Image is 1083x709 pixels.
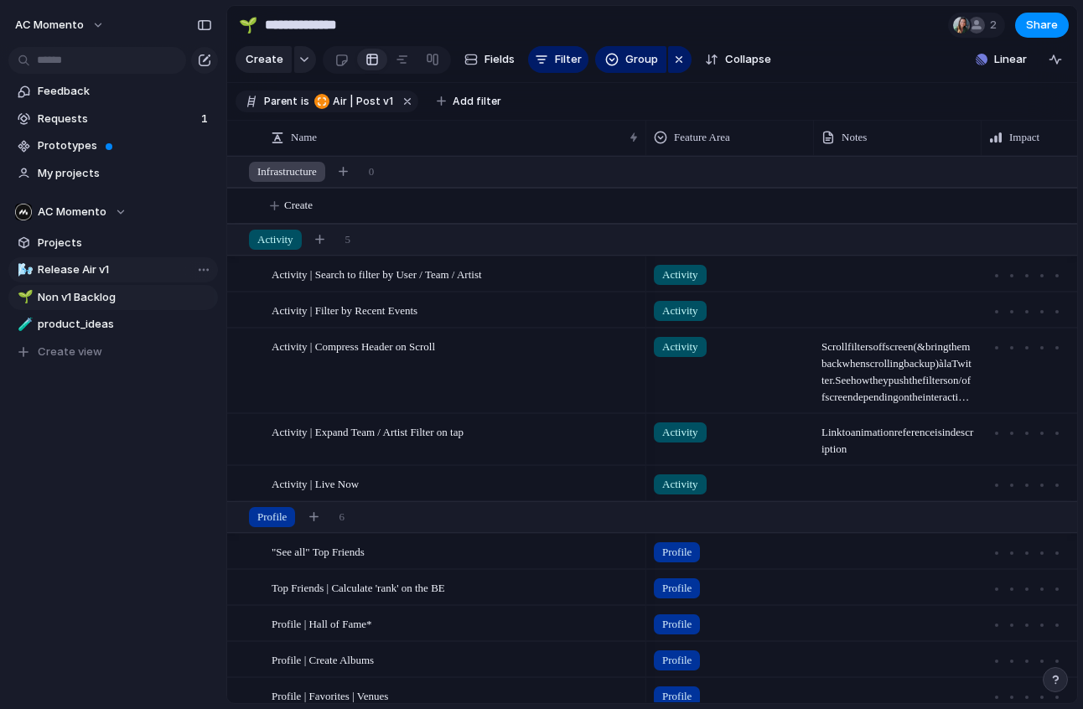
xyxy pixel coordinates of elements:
[301,94,309,109] span: is
[662,580,692,597] span: Profile
[815,329,981,406] span: Scroll filters off screen (& bring them back when scrolling back up) à la Twitter. See how they p...
[662,544,692,561] span: Profile
[257,163,317,180] span: Infrastructure
[1015,13,1069,38] button: Share
[339,509,345,525] span: 6
[246,51,283,68] span: Create
[453,94,501,109] span: Add filter
[38,111,196,127] span: Requests
[272,649,374,669] span: Profile | Create Albums
[38,261,212,278] span: Release Air v1
[272,300,417,319] span: Activity | Filter by Recent Events
[257,231,293,248] span: Activity
[662,476,698,493] span: Activity
[484,51,515,68] span: Fields
[662,688,692,705] span: Profile
[8,79,218,104] a: Feedback
[38,344,102,360] span: Create view
[625,51,658,68] span: Group
[38,165,212,182] span: My projects
[272,541,365,561] span: "See all" Top Friends
[38,289,212,306] span: Non v1 Backlog
[15,316,32,333] button: 🧪
[8,230,218,256] a: Projects
[264,94,298,109] span: Parent
[18,287,29,307] div: 🌱
[345,231,351,248] span: 5
[595,46,666,73] button: Group
[284,197,313,214] span: Create
[969,47,1034,72] button: Linear
[18,261,29,280] div: 🌬️
[8,12,113,39] button: AC Momento
[236,46,292,73] button: Create
[427,90,511,113] button: Add filter
[555,51,582,68] span: Filter
[662,652,692,669] span: Profile
[311,92,396,111] button: Air | Post v1
[8,106,218,132] a: Requests1
[272,613,372,633] span: Profile | Hall of Fame*
[272,686,388,705] span: Profile | Favorites | Venues
[8,285,218,310] a: 🌱Non v1 Backlog
[257,509,287,525] span: Profile
[15,289,32,306] button: 🌱
[528,46,588,73] button: Filter
[272,577,445,597] span: Top Friends | Calculate 'rank' on the BE
[994,51,1027,68] span: Linear
[8,257,218,282] a: 🌬️Release Air v1
[239,13,257,36] div: 🌱
[38,316,212,333] span: product_ideas
[662,616,692,633] span: Profile
[38,204,106,220] span: AC Momento
[990,17,1002,34] span: 2
[298,92,313,111] button: is
[272,474,359,493] span: Activity | Live Now
[201,111,211,127] span: 1
[458,46,521,73] button: Fields
[674,129,730,146] span: Feature Area
[1026,17,1058,34] span: Share
[662,303,698,319] span: Activity
[272,336,435,355] span: Activity | Compress Header on Scroll
[8,133,218,158] a: Prototypes
[8,312,218,337] a: 🧪product_ideas
[8,199,218,225] button: AC Momento
[235,12,262,39] button: 🌱
[1009,129,1039,146] span: Impact
[815,415,981,458] span: Link to animation reference is in description
[15,17,84,34] span: AC Momento
[698,46,778,73] button: Collapse
[842,129,867,146] span: Notes
[38,235,212,251] span: Projects
[333,94,393,109] span: Air | Post v1
[15,261,32,278] button: 🌬️
[18,315,29,334] div: 🧪
[291,129,317,146] span: Name
[38,137,212,154] span: Prototypes
[272,264,482,283] span: Activity | Search to filter by User / Team / Artist
[725,51,771,68] span: Collapse
[369,163,375,180] span: 0
[38,83,212,100] span: Feedback
[272,422,464,441] span: Activity | Expand Team / Artist Filter on tap
[662,424,698,441] span: Activity
[314,94,393,109] span: Air | Post v1
[8,161,218,186] a: My projects
[8,339,218,365] button: Create view
[662,267,698,283] span: Activity
[662,339,698,355] span: Activity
